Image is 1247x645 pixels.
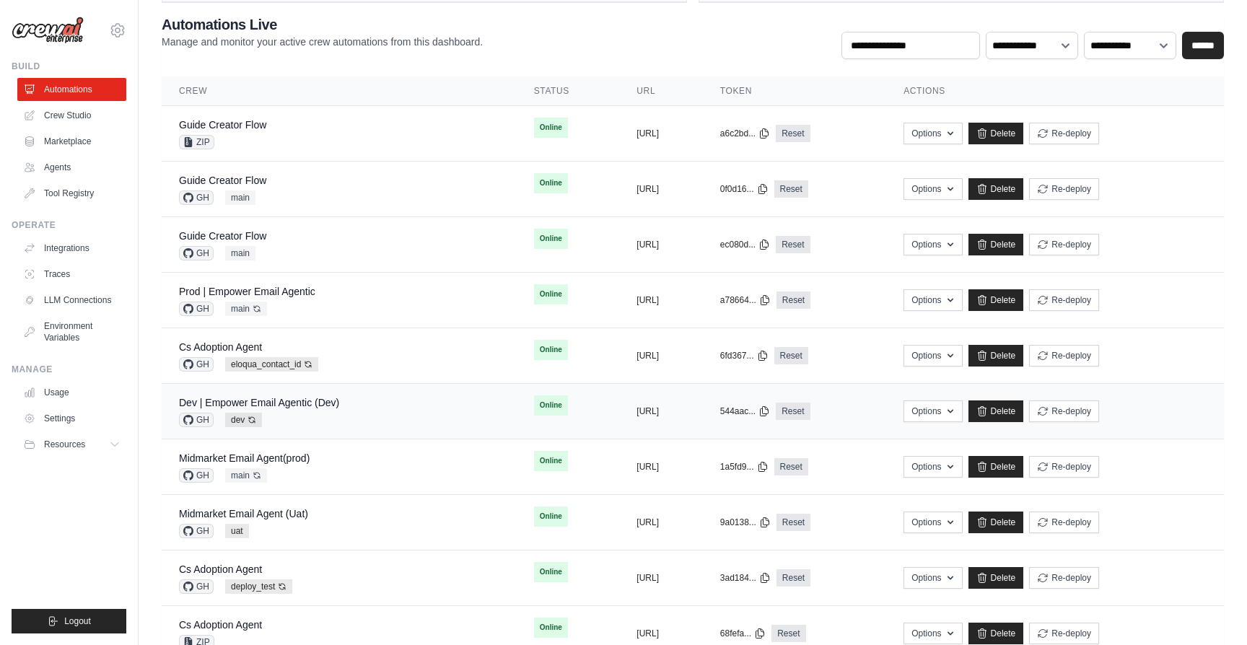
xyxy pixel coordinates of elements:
span: main [225,302,267,316]
a: Delete [968,400,1024,422]
a: Reset [776,569,810,587]
span: GH [179,190,214,205]
a: Reset [776,514,810,531]
a: Midmarket Email Agent(prod) [179,452,310,464]
div: Operate [12,219,126,231]
button: Re-deploy [1029,567,1099,589]
a: Automations [17,78,126,101]
span: GH [179,468,214,483]
a: Prod | Empower Email Agentic [179,286,315,297]
div: Manage [12,364,126,375]
a: Marketplace [17,130,126,153]
img: Logo [12,17,84,44]
button: Options [903,512,962,533]
span: GH [179,302,214,316]
a: Traces [17,263,126,286]
span: main [225,190,255,205]
iframe: Chat Widget [1175,576,1247,645]
span: GH [179,357,214,372]
a: Guide Creator Flow [179,175,266,186]
span: Online [534,451,568,471]
span: GH [179,524,214,538]
span: Online [534,118,568,138]
span: Online [534,618,568,638]
span: Online [534,229,568,249]
span: eloqua_contact_id [225,357,318,372]
button: Re-deploy [1029,234,1099,255]
span: Online [534,506,568,527]
span: Online [534,173,568,193]
a: Delete [968,289,1024,311]
a: Reset [774,180,808,198]
th: Status [517,76,620,106]
a: Reset [774,347,808,364]
a: Reset [774,458,808,475]
button: 544aac... [720,405,770,417]
span: dev [225,413,262,427]
a: Delete [968,123,1024,144]
button: 9a0138... [720,517,771,528]
button: 6fd367... [720,350,769,361]
span: ZIP [179,135,214,149]
button: Re-deploy [1029,345,1099,367]
span: GH [179,246,214,260]
button: Re-deploy [1029,123,1099,144]
button: Options [903,400,962,422]
button: Re-deploy [1029,623,1099,644]
a: Midmarket Email Agent (Uat) [179,508,308,519]
h2: Automations Live [162,14,483,35]
span: Logout [64,615,91,627]
p: Manage and monitor your active crew automations from this dashboard. [162,35,483,49]
button: Re-deploy [1029,289,1099,311]
a: Settings [17,407,126,430]
button: Re-deploy [1029,456,1099,478]
span: Resources [44,439,85,450]
a: Delete [968,512,1024,533]
button: 1a5fd9... [720,461,769,473]
a: Reset [776,291,810,309]
th: Crew [162,76,517,106]
button: Options [903,123,962,144]
a: Usage [17,381,126,404]
a: Delete [968,234,1024,255]
button: Resources [17,433,126,456]
th: URL [619,76,702,106]
span: GH [179,579,214,594]
span: Online [534,340,568,360]
a: Delete [968,456,1024,478]
button: Options [903,178,962,200]
th: Token [703,76,886,106]
button: a78664... [720,294,771,306]
button: Re-deploy [1029,178,1099,200]
button: Options [903,234,962,255]
button: Re-deploy [1029,400,1099,422]
a: Cs Adoption Agent [179,341,262,353]
a: Dev | Empower Email Agentic (Dev) [179,397,339,408]
a: Integrations [17,237,126,260]
button: Options [903,623,962,644]
a: Guide Creator Flow [179,119,266,131]
button: Options [903,456,962,478]
a: Delete [968,345,1024,367]
button: 68fefa... [720,628,766,639]
a: Reset [776,125,810,142]
span: uat [225,524,249,538]
a: Tool Registry [17,182,126,205]
button: 0f0d16... [720,183,769,195]
a: Reset [776,403,810,420]
a: Cs Adoption Agent [179,563,262,575]
button: Options [903,289,962,311]
a: Agents [17,156,126,179]
a: Crew Studio [17,104,126,127]
button: Options [903,345,962,367]
a: Cs Adoption Agent [179,619,262,631]
span: Online [534,562,568,582]
a: Reset [776,236,810,253]
button: Logout [12,609,126,633]
button: Re-deploy [1029,512,1099,533]
span: Online [534,284,568,304]
button: a6c2bd... [720,128,770,139]
span: Online [534,395,568,416]
button: ec080d... [720,239,770,250]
